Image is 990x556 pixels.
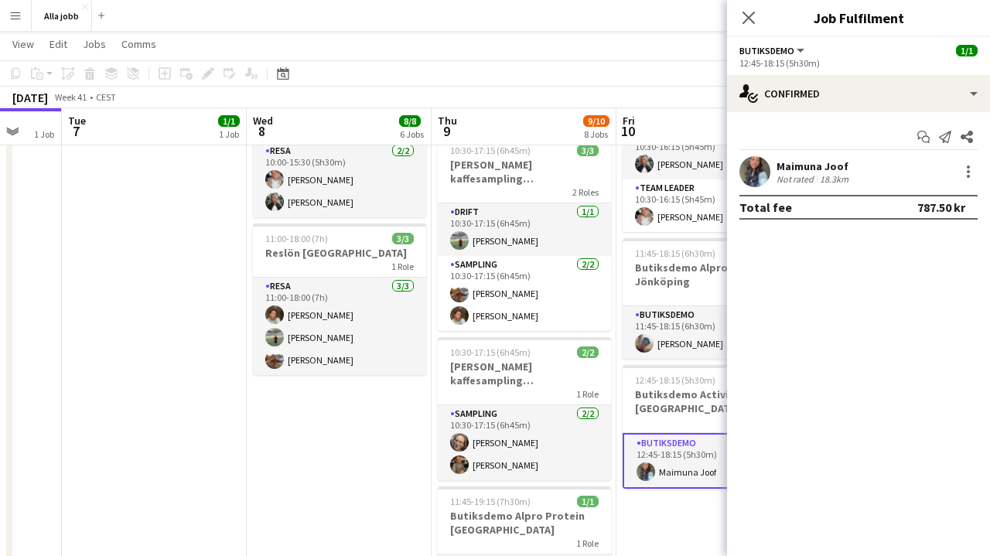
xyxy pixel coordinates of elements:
[218,115,240,127] span: 1/1
[450,145,531,156] span: 10:30-17:15 (6h45m)
[450,346,531,358] span: 10:30-17:15 (6h45m)
[623,433,796,489] app-card-role: Butiksdemo1/112:45-18:15 (5h30m)Maimuna Joof
[577,145,599,156] span: 3/3
[576,537,599,549] span: 1 Role
[584,128,609,140] div: 8 Jobs
[739,200,792,215] div: Total fee
[438,203,611,256] app-card-role: Drift1/110:30-17:15 (6h45m)[PERSON_NAME]
[12,90,48,105] div: [DATE]
[6,34,40,54] a: View
[438,337,611,480] app-job-card: 10:30-17:15 (6h45m)2/2[PERSON_NAME] kaffesampling [GEOGRAPHIC_DATA]1 RoleSampling2/210:30-17:15 (...
[727,75,990,112] div: Confirmed
[12,37,34,51] span: View
[399,115,421,127] span: 8/8
[219,128,239,140] div: 1 Job
[438,509,611,537] h3: Butiksdemo Alpro Protein [GEOGRAPHIC_DATA]
[635,374,715,386] span: 12:45-18:15 (5h30m)
[623,387,796,415] h3: Butiksdemo Activia Kefir [GEOGRAPHIC_DATA]
[623,261,796,288] h3: Butiksdemo Alpro Protein Jönköping
[66,122,86,140] span: 7
[623,114,635,128] span: Fri
[253,223,426,375] app-job-card: 11:00-18:00 (7h)3/3Reslön [GEOGRAPHIC_DATA]1 RoleResa3/311:00-18:00 (7h)[PERSON_NAME][PERSON_NAME...
[121,37,156,51] span: Comms
[438,360,611,387] h3: [PERSON_NAME] kaffesampling [GEOGRAPHIC_DATA]
[438,405,611,480] app-card-role: Sampling2/210:30-17:15 (6h45m)[PERSON_NAME][PERSON_NAME]
[34,128,54,140] div: 1 Job
[435,122,457,140] span: 9
[400,128,424,140] div: 6 Jobs
[77,34,112,54] a: Jobs
[391,261,414,272] span: 1 Role
[438,158,611,186] h3: [PERSON_NAME] kaffesampling [GEOGRAPHIC_DATA]
[777,159,852,173] div: Maimuna Joof
[623,127,796,179] app-card-role: Sampling1/110:30-16:15 (5h45m)[PERSON_NAME]
[817,173,852,185] div: 18.3km
[623,238,796,359] app-job-card: 11:45-18:15 (6h30m)1/1Butiksdemo Alpro Protein Jönköping1 RoleButiksdemo1/111:45-18:15 (6h30m)[PE...
[438,135,611,331] app-job-card: 10:30-17:15 (6h45m)3/3[PERSON_NAME] kaffesampling [GEOGRAPHIC_DATA]2 RolesDrift1/110:30-17:15 (6h...
[392,233,414,244] span: 3/3
[253,142,426,217] app-card-role: Resa2/210:00-15:30 (5h30m)[PERSON_NAME][PERSON_NAME]
[450,496,531,507] span: 11:45-19:15 (7h30m)
[253,88,426,217] app-job-card: 10:00-15:30 (5h30m)2/2Reslön [GEOGRAPHIC_DATA]1 RoleResa2/210:00-15:30 (5h30m)[PERSON_NAME][PERSO...
[51,91,90,103] span: Week 41
[917,200,965,215] div: 787.50 kr
[83,37,106,51] span: Jobs
[253,246,426,260] h3: Reslön [GEOGRAPHIC_DATA]
[620,122,635,140] span: 10
[43,34,73,54] a: Edit
[32,1,92,31] button: Alla jobb
[577,346,599,358] span: 2/2
[115,34,162,54] a: Comms
[438,256,611,331] app-card-role: Sampling2/210:30-17:15 (6h45m)[PERSON_NAME][PERSON_NAME]
[623,59,796,232] app-job-card: 10:30-16:15 (5h45m)2/2Monkids sampling [GEOGRAPHIC_DATA]2 RolesSampling1/110:30-16:15 (5h45m)[PER...
[623,365,796,489] app-job-card: 12:45-18:15 (5h30m)1/1Butiksdemo Activia Kefir [GEOGRAPHIC_DATA]1 RoleButiksdemo1/112:45-18:15 (5...
[727,8,990,28] h3: Job Fulfilment
[576,388,599,400] span: 1 Role
[739,57,978,69] div: 12:45-18:15 (5h30m)
[253,114,273,128] span: Wed
[251,122,273,140] span: 8
[777,173,817,185] div: Not rated
[623,306,796,359] app-card-role: Butiksdemo1/111:45-18:15 (6h30m)[PERSON_NAME]
[739,45,794,56] span: Butiksdemo
[577,496,599,507] span: 1/1
[68,114,86,128] span: Tue
[956,45,978,56] span: 1/1
[96,91,116,103] div: CEST
[253,278,426,375] app-card-role: Resa3/311:00-18:00 (7h)[PERSON_NAME][PERSON_NAME][PERSON_NAME]
[265,233,328,244] span: 11:00-18:00 (7h)
[49,37,67,51] span: Edit
[623,179,796,232] app-card-role: Team Leader1/110:30-16:15 (5h45m)[PERSON_NAME]
[438,114,457,128] span: Thu
[739,45,807,56] button: Butiksdemo
[635,247,715,259] span: 11:45-18:15 (6h30m)
[572,186,599,198] span: 2 Roles
[583,115,609,127] span: 9/10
